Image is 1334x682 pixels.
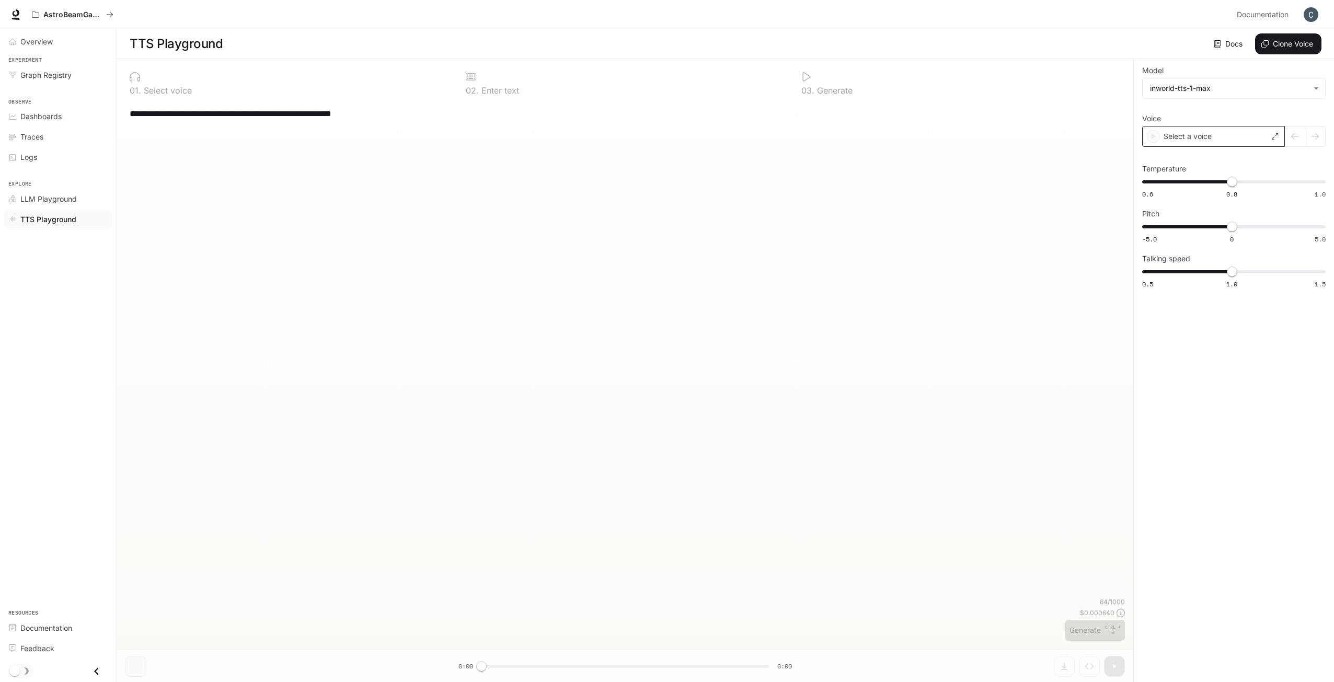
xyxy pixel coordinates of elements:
[9,665,20,676] span: Dark mode toggle
[4,210,112,228] a: TTS Playground
[1301,4,1321,25] button: User avatar
[1142,255,1190,262] p: Talking speed
[1100,597,1125,606] p: 64 / 1000
[1164,131,1212,142] p: Select a voice
[1150,83,1308,94] div: inworld-tts-1-max
[466,86,479,95] p: 0 2 .
[1142,280,1153,288] span: 0.5
[1142,190,1153,199] span: 0.6
[1142,210,1159,217] p: Pitch
[4,32,112,51] a: Overview
[20,111,62,122] span: Dashboards
[1226,280,1237,288] span: 1.0
[1315,235,1326,244] span: 5.0
[43,10,102,19] p: AstroBeamGame
[4,128,112,146] a: Traces
[1226,190,1237,199] span: 0.8
[4,148,112,166] a: Logs
[20,622,72,633] span: Documentation
[814,86,853,95] p: Generate
[1233,4,1296,25] a: Documentation
[27,4,118,25] button: All workspaces
[20,131,43,142] span: Traces
[20,214,76,225] span: TTS Playground
[85,661,108,682] button: Close drawer
[20,643,54,654] span: Feedback
[130,86,141,95] p: 0 1 .
[479,86,519,95] p: Enter text
[1142,165,1186,172] p: Temperature
[130,33,223,54] h1: TTS Playground
[1304,7,1318,22] img: User avatar
[1212,33,1247,54] a: Docs
[1255,33,1321,54] button: Clone Voice
[20,152,37,163] span: Logs
[1315,190,1326,199] span: 1.0
[4,107,112,125] a: Dashboards
[801,86,814,95] p: 0 3 .
[4,639,112,657] a: Feedback
[20,193,77,204] span: LLM Playground
[20,36,53,47] span: Overview
[1230,235,1234,244] span: 0
[141,86,192,95] p: Select voice
[1315,280,1326,288] span: 1.5
[1142,115,1161,122] p: Voice
[1142,235,1157,244] span: -5.0
[1143,78,1325,98] div: inworld-tts-1-max
[20,70,72,80] span: Graph Registry
[1142,67,1164,74] p: Model
[4,66,112,84] a: Graph Registry
[4,619,112,637] a: Documentation
[1237,8,1289,21] span: Documentation
[4,190,112,208] a: LLM Playground
[1080,608,1114,617] p: $ 0.000640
